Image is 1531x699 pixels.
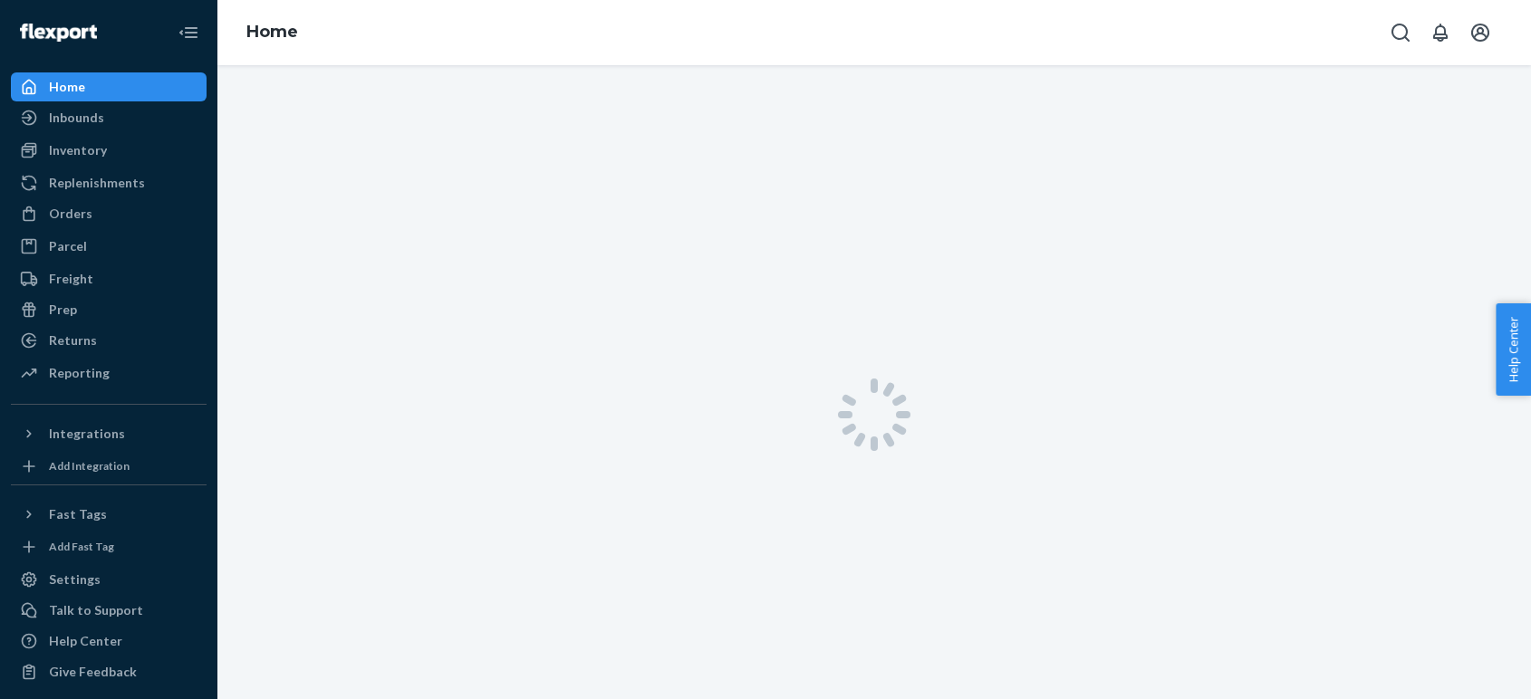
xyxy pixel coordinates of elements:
div: Talk to Support [49,601,143,619]
a: Inbounds [11,103,207,132]
a: Parcel [11,232,207,261]
button: Open account menu [1462,14,1498,51]
div: Fast Tags [49,505,107,523]
div: Integrations [49,425,125,443]
a: Add Integration [11,455,207,477]
a: Orders [11,199,207,228]
div: Settings [49,570,101,589]
button: Integrations [11,419,207,448]
div: Orders [49,205,92,223]
div: Prep [49,301,77,319]
div: Home [49,78,85,96]
div: Help Center [49,632,122,650]
a: Settings [11,565,207,594]
div: Replenishments [49,174,145,192]
button: Talk to Support [11,596,207,625]
div: Add Fast Tag [49,539,114,554]
button: Fast Tags [11,500,207,529]
div: Parcel [49,237,87,255]
a: Reporting [11,359,207,388]
button: Help Center [1496,303,1531,396]
div: Give Feedback [49,663,137,681]
a: Home [246,22,298,42]
div: Reporting [49,364,110,382]
a: Home [11,72,207,101]
a: Prep [11,295,207,324]
a: Returns [11,326,207,355]
a: Freight [11,264,207,293]
div: Inbounds [49,109,104,127]
button: Open Search Box [1382,14,1419,51]
div: Freight [49,270,93,288]
button: Open notifications [1422,14,1459,51]
button: Close Navigation [170,14,207,51]
div: Inventory [49,141,107,159]
a: Replenishments [11,168,207,197]
a: Add Fast Tag [11,536,207,558]
a: Inventory [11,136,207,165]
img: Flexport logo [20,24,97,42]
ol: breadcrumbs [232,6,313,59]
div: Returns [49,331,97,349]
a: Help Center [11,627,207,656]
div: Add Integration [49,458,130,474]
button: Give Feedback [11,657,207,686]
